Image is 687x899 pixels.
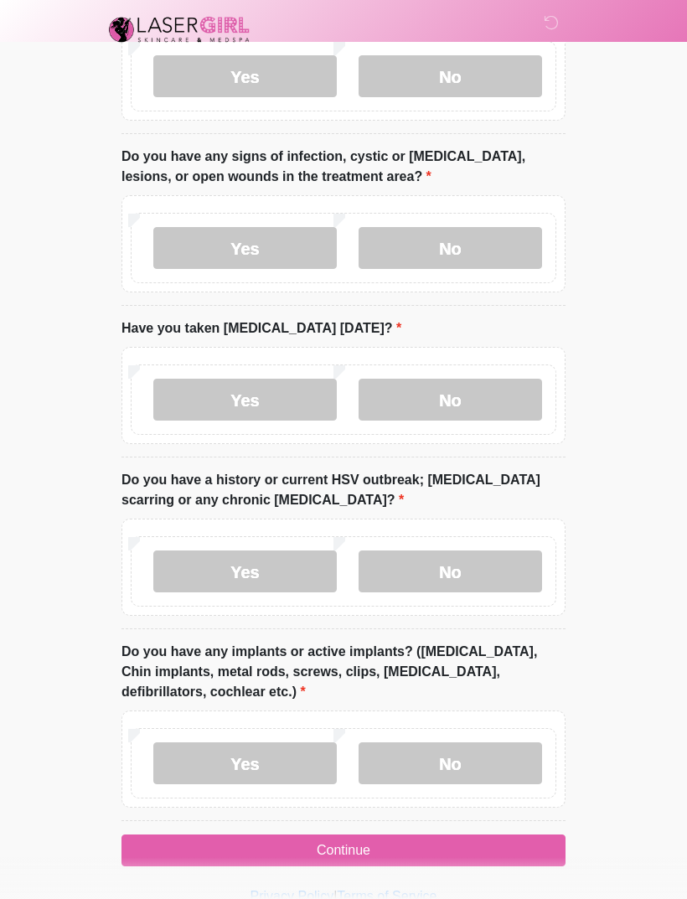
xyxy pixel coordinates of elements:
[359,55,542,97] label: No
[153,227,337,269] label: Yes
[359,379,542,421] label: No
[153,379,337,421] label: Yes
[359,742,542,784] label: No
[105,13,254,46] img: Laser Girl Med Spa LLC Logo
[121,834,566,866] button: Continue
[121,147,566,187] label: Do you have any signs of infection, cystic or [MEDICAL_DATA], lesions, or open wounds in the trea...
[359,550,542,592] label: No
[359,227,542,269] label: No
[153,742,337,784] label: Yes
[153,55,337,97] label: Yes
[121,318,401,338] label: Have you taken [MEDICAL_DATA] [DATE]?
[121,470,566,510] label: Do you have a history or current HSV outbreak; [MEDICAL_DATA] scarring or any chronic [MEDICAL_DA...
[153,550,337,592] label: Yes
[121,642,566,702] label: Do you have any implants or active implants? ([MEDICAL_DATA], Chin implants, metal rods, screws, ...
